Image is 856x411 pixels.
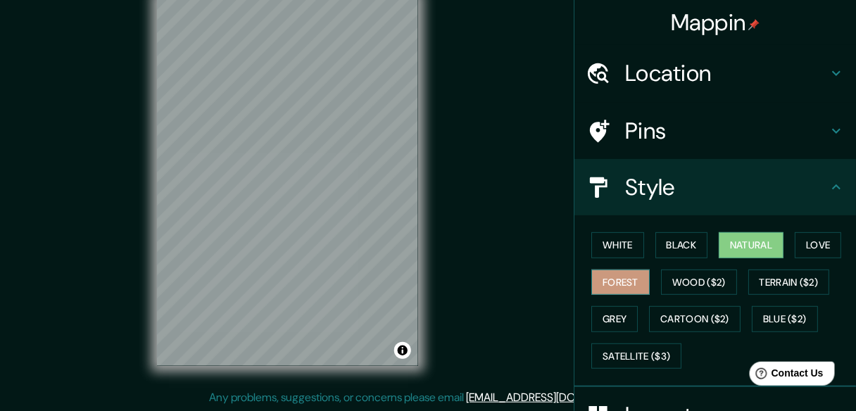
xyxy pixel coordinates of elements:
h4: Mappin [671,8,760,37]
button: Wood ($2) [661,270,737,296]
button: Love [795,232,841,258]
button: Toggle attribution [394,342,411,359]
p: Any problems, suggestions, or concerns please email . [209,389,642,406]
div: Location [574,45,856,101]
button: Satellite ($3) [591,343,681,369]
div: Pins [574,103,856,159]
a: [EMAIL_ADDRESS][DOMAIN_NAME] [466,390,640,405]
button: Cartoon ($2) [649,306,741,332]
img: pin-icon.png [748,19,760,30]
button: Black [655,232,708,258]
button: Natural [719,232,783,258]
h4: Pins [625,117,828,145]
button: Terrain ($2) [748,270,830,296]
button: Grey [591,306,638,332]
button: Forest [591,270,650,296]
div: Style [574,159,856,215]
button: Blue ($2) [752,306,818,332]
h4: Style [625,173,828,201]
h4: Location [625,59,828,87]
button: White [591,232,644,258]
iframe: Help widget launcher [731,356,841,396]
